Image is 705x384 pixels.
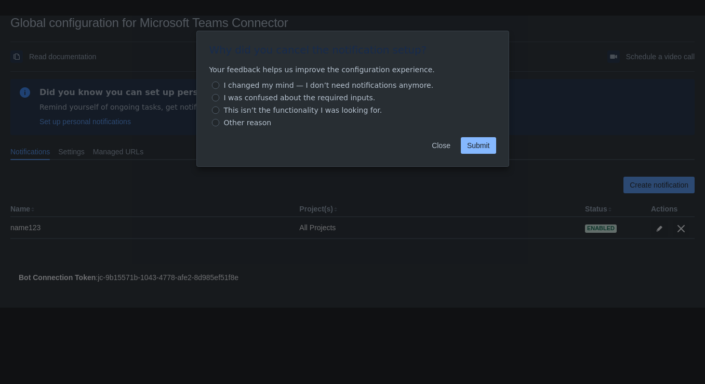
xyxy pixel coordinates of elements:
input: I was confused about the required inputs. [212,94,219,101]
span: Other reason [222,116,274,129]
input: This isn’t the functionality I was looking for. [212,107,219,114]
span: Your feedback helps us improve the configuration experience. [209,65,435,74]
span: I changed my mind — I don’t need notifications anymore. [222,79,436,91]
span: Submit [467,137,490,154]
span: I was confused about the required inputs. [222,91,378,104]
input: Other reason [212,119,219,126]
span: Close [432,137,450,154]
input: I changed my mind — I don’t need notifications anymore. [212,82,219,89]
span: This isn’t the functionality I was looking for. [222,104,384,116]
button: Submit [461,137,496,154]
button: Close [425,137,457,154]
span: Why did you cancel the notification setup? [209,44,427,56]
